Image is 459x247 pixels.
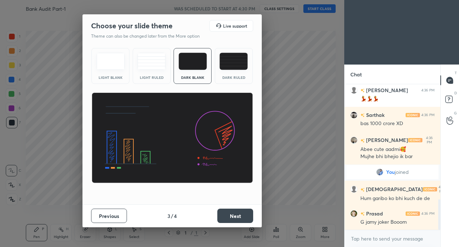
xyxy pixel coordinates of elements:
h6: [PERSON_NAME] [365,86,408,94]
img: iconic-light.a09c19a4.png [408,138,422,142]
div: grid [345,84,440,230]
div: Light Ruled [137,76,166,79]
h6: Sarthak [365,111,384,119]
img: no-rating-badge.077c3623.svg [360,113,365,117]
h6: Prasad [365,210,383,217]
div: 4:36 PM [421,113,435,117]
h4: 3 [167,212,170,220]
img: iconic-light.a09c19a4.png [406,212,420,216]
h5: Live support [223,24,247,28]
div: Dark Blank [178,76,207,79]
h4: / [171,212,173,220]
img: no-rating-badge.077c3623.svg [360,212,365,216]
h4: 4 [174,212,177,220]
div: Mujhe bhi bhejio ik bar [360,153,435,160]
img: f38e0d48d3da455eb587ff506802c407.jpg [350,137,358,144]
button: Previous [91,209,127,223]
img: no-rating-badge.077c3623.svg [360,139,365,143]
img: 9af7570a1e0142c1b1b4d89784adeb2c.jpg [350,111,358,119]
img: 057d39644fc24ec5a0e7dadb9b8cee73.None [350,210,358,217]
img: no-rating-badge.077c3623.svg [360,188,365,192]
h2: Choose your slide theme [91,21,172,30]
img: no-rating-badge.077c3623.svg [360,89,365,92]
img: lightTheme.e5ed3b09.svg [96,53,125,70]
img: iconic-light.a09c19a4.png [406,113,420,117]
span: You [386,169,395,175]
div: 4:36 PM [421,88,435,92]
img: darkThemeBanner.d06ce4a2.svg [91,92,253,184]
div: 💃💃💃 [360,95,435,103]
button: Next [217,209,253,223]
img: iconic-light.a09c19a4.png [423,187,437,191]
img: darkRuledTheme.de295e13.svg [219,53,248,70]
div: Light Blank [96,76,125,79]
p: D [454,90,457,96]
div: Abee cute aadmi🥰 [360,146,435,153]
div: 4:36 PM [421,212,435,216]
img: darkTheme.f0cc69e5.svg [179,53,207,70]
h6: [DEMOGRAPHIC_DATA] [365,186,423,193]
img: lightRuledTheme.5fabf969.svg [137,53,166,70]
img: default.png [350,87,358,94]
div: Dark Ruled [219,76,248,79]
img: default.png [350,186,358,193]
div: 4:36 PM [424,136,435,144]
p: G [454,110,457,116]
h6: [PERSON_NAME] [365,137,408,144]
span: joined [395,169,409,175]
p: Theme can also be changed later from the More option [91,33,207,39]
p: T [455,70,457,76]
img: 5a270568c3c64797abd277386626bc37.jpg [376,168,383,176]
p: Chat [345,65,368,84]
div: Hum garibo ko bhi kuch de de [360,195,435,202]
div: G jamy joker Booom [360,219,435,226]
div: bas 1000 crore XD [360,120,435,127]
